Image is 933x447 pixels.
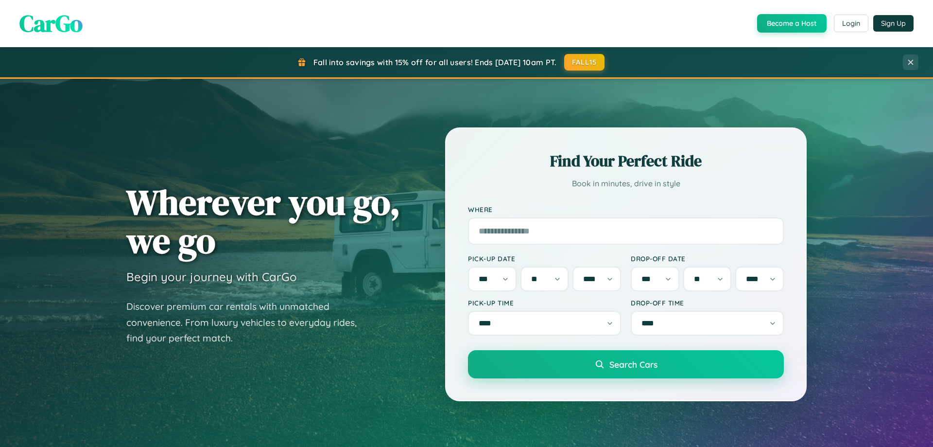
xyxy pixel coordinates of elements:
span: Fall into savings with 15% off for all users! Ends [DATE] 10am PT. [313,57,557,67]
button: Login [834,15,868,32]
button: Become a Host [757,14,827,33]
span: Search Cars [609,359,657,370]
h2: Find Your Perfect Ride [468,150,784,172]
label: Pick-up Time [468,299,621,307]
label: Drop-off Date [631,254,784,263]
button: Search Cars [468,350,784,378]
button: Sign Up [873,15,914,32]
h1: Wherever you go, we go [126,183,400,260]
label: Pick-up Date [468,254,621,263]
p: Discover premium car rentals with unmatched convenience. From luxury vehicles to everyday rides, ... [126,299,369,346]
label: Where [468,205,784,214]
h3: Begin your journey with CarGo [126,269,297,284]
button: FALL15 [564,54,605,71]
span: CarGo [19,7,83,39]
label: Drop-off Time [631,299,784,307]
p: Book in minutes, drive in style [468,177,784,191]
